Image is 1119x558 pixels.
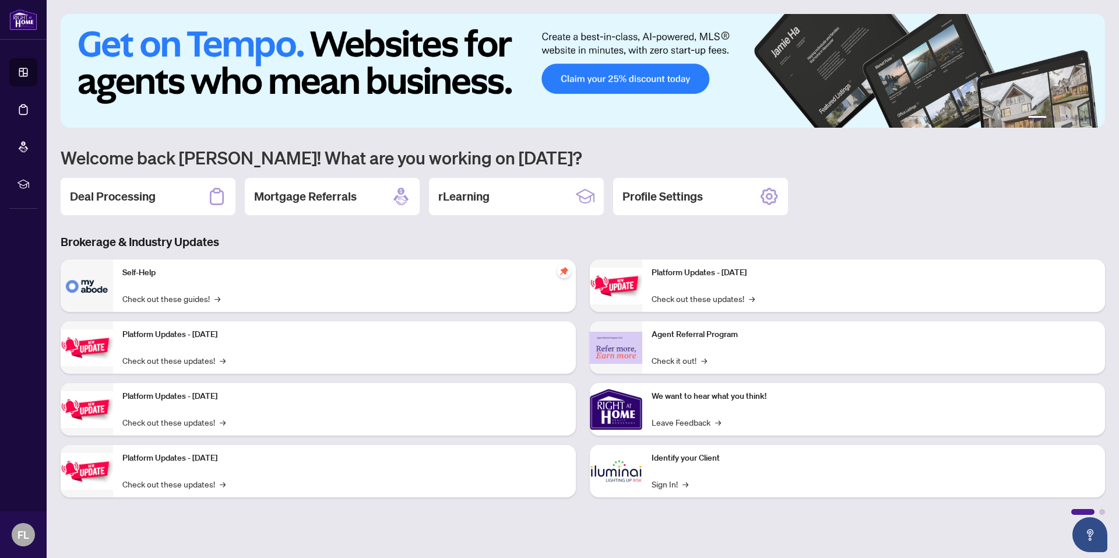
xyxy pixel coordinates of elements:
[70,188,156,205] h2: Deal Processing
[590,383,642,436] img: We want to hear what you think!
[652,452,1096,465] p: Identify your Client
[590,332,642,364] img: Agent Referral Program
[590,268,642,304] img: Platform Updates - June 23, 2025
[61,391,113,428] img: Platform Updates - July 21, 2025
[254,188,357,205] h2: Mortgage Referrals
[715,416,721,429] span: →
[557,264,571,278] span: pushpin
[1089,116,1093,121] button: 6
[220,416,226,429] span: →
[652,266,1096,279] p: Platform Updates - [DATE]
[122,478,226,490] a: Check out these updates!→
[438,188,490,205] h2: rLearning
[61,234,1105,250] h3: Brokerage & Industry Updates
[652,328,1096,341] p: Agent Referral Program
[1070,116,1075,121] button: 4
[61,329,113,366] img: Platform Updates - September 16, 2025
[652,354,707,367] a: Check it out!→
[61,259,113,312] img: Self-Help
[1061,116,1065,121] button: 3
[590,445,642,497] img: Identify your Client
[122,328,566,341] p: Platform Updates - [DATE]
[1072,517,1107,552] button: Open asap
[122,390,566,403] p: Platform Updates - [DATE]
[220,478,226,490] span: →
[122,416,226,429] a: Check out these updates!→
[61,146,1105,169] h1: Welcome back [PERSON_NAME]! What are you working on [DATE]?
[61,14,1105,128] img: Slide 0
[682,478,688,490] span: →
[652,390,1096,403] p: We want to hear what you think!
[1051,116,1056,121] button: 2
[61,453,113,490] img: Platform Updates - July 8, 2025
[1028,116,1047,121] button: 1
[220,354,226,367] span: →
[17,527,29,543] span: FL
[1079,116,1084,121] button: 5
[701,354,707,367] span: →
[749,292,755,305] span: →
[652,416,721,429] a: Leave Feedback→
[652,478,688,490] a: Sign In!→
[9,9,37,30] img: logo
[122,292,220,305] a: Check out these guides!→
[122,354,226,367] a: Check out these updates!→
[122,266,566,279] p: Self-Help
[652,292,755,305] a: Check out these updates!→
[214,292,220,305] span: →
[122,452,566,465] p: Platform Updates - [DATE]
[622,188,703,205] h2: Profile Settings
